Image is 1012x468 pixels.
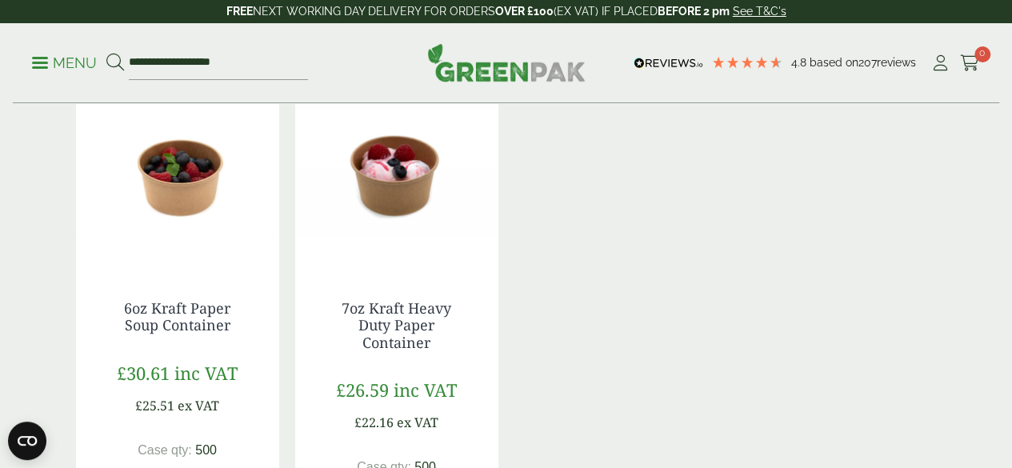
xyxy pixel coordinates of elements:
[960,55,980,71] i: Cart
[974,46,990,62] span: 0
[135,397,174,414] span: £25.51
[117,361,170,385] span: £30.61
[711,55,783,70] div: 4.79 Stars
[634,58,703,69] img: REVIEWS.io
[354,414,394,431] span: £22.16
[76,68,279,268] img: Soup container
[427,43,586,82] img: GreenPak Supplies
[858,56,877,69] span: 207
[138,443,192,457] span: Case qty:
[178,397,219,414] span: ex VAT
[791,56,810,69] span: 4.8
[124,298,230,335] a: 6oz Kraft Paper Soup Container
[733,5,786,18] a: See T&C's
[930,55,950,71] i: My Account
[195,443,217,457] span: 500
[226,5,253,18] strong: FREE
[32,54,97,70] a: Menu
[336,378,389,402] span: £26.59
[394,378,457,402] span: inc VAT
[342,298,451,352] a: 7oz Kraft Heavy Duty Paper Container
[397,414,438,431] span: ex VAT
[658,5,730,18] strong: BEFORE 2 pm
[877,56,916,69] span: reviews
[32,54,97,73] p: Menu
[8,422,46,460] button: Open CMP widget
[174,361,238,385] span: inc VAT
[295,68,498,268] img: Kraft 7oz with Ice Cream
[495,5,554,18] strong: OVER £100
[810,56,858,69] span: Based on
[960,51,980,75] a: 0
